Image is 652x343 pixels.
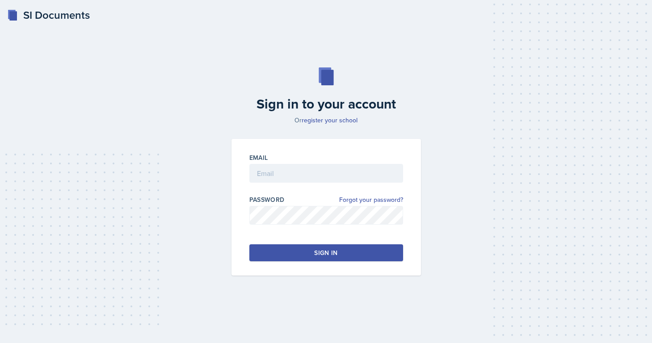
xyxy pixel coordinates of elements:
button: Sign in [249,244,403,261]
a: Forgot your password? [339,195,403,205]
h2: Sign in to your account [226,96,426,112]
div: Sign in [314,248,337,257]
label: Password [249,195,285,204]
p: Or [226,116,426,125]
a: register your school [302,116,358,125]
a: SI Documents [7,7,90,23]
input: Email [249,164,403,183]
label: Email [249,153,268,162]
